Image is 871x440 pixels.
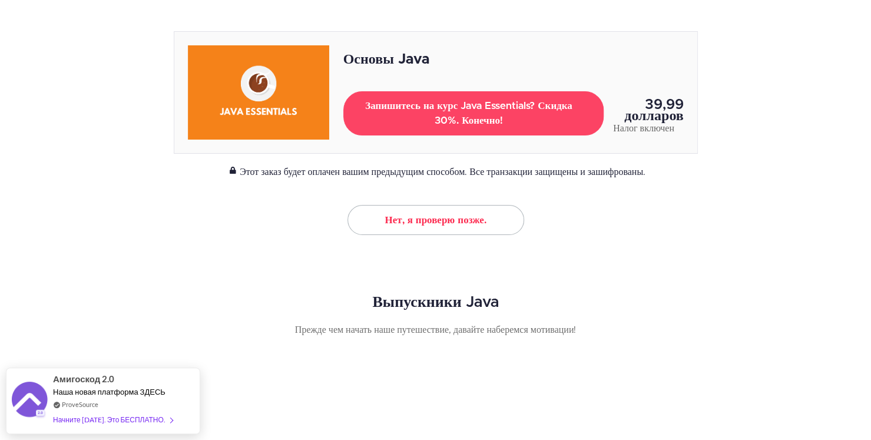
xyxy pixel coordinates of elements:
font: Основы Java [343,52,429,67]
button: Запишитесь на курс Java Essentials? Скидка 30%. Конечно! [343,91,604,135]
font: Наша новая платформа ЗДЕСЬ [53,387,165,396]
font: ProveSource [62,401,98,408]
font: Нет, я проверю позже. [385,214,486,224]
img: изображение уведомления социального доказательства ProveSource [12,382,47,420]
font: Начните [DATE]. Это БЕСПЛАТНО. [53,415,165,424]
font: Запишитесь на курс Java Essentials? Скидка 30%. Конечно! [365,101,572,125]
a: Нет, я проверю позже. [347,205,524,235]
font: Прежде чем начать наше путешествие, давайте наберемся мотивации! [295,325,576,335]
font: Выпускники Java [372,295,498,310]
font: Налог включен [613,124,674,133]
a: ProveSource [62,399,98,409]
font: Амигоскод 2.0 [53,373,114,384]
font: Этот заказ будет оплачен вашим предыдущим способом. Все транзакции защищены и зашифрованы. [240,167,645,177]
font: 39,99 долларов [624,98,683,123]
